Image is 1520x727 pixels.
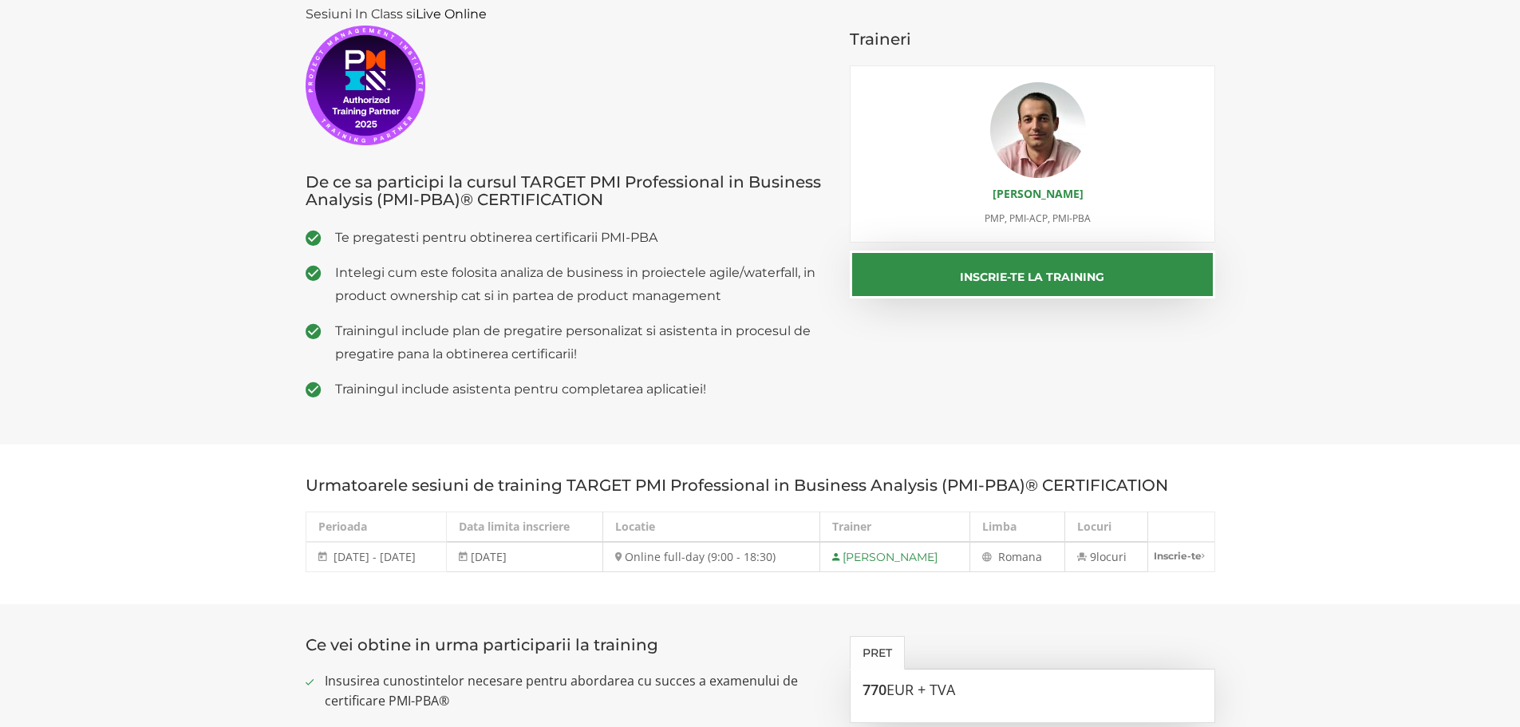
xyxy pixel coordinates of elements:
[985,211,1091,225] span: PMP, PMI-ACP, PMI-PBA
[306,512,446,543] th: Perioada
[335,226,827,249] span: Te pregatesti pentru obtinerea certificarii PMI-PBA
[1148,543,1214,569] a: Inscrie-te
[335,319,827,365] span: Trainingul include plan de pregatire personalizat si asistenta in procesul de pregatire pana la o...
[1012,549,1042,564] span: mana
[1096,549,1127,564] span: locuri
[306,2,827,145] p: Sesiuni In Class si
[603,512,819,543] th: Locatie
[325,671,827,711] span: Insusirea cunostintelor necesare pentru abordarea cu succes a examenului de certificare PMI-PBA®
[334,549,416,564] span: [DATE] - [DATE]
[1065,542,1148,572] td: 9
[993,186,1084,201] a: [PERSON_NAME]
[850,636,905,670] a: Pret
[603,542,819,572] td: Online full-day (9:00 - 18:30)
[819,542,969,572] td: [PERSON_NAME]
[446,512,603,543] th: Data limita inscriere
[306,476,1215,494] h3: Urmatoarele sesiuni de training TARGET PMI Professional in Business Analysis (PMI-PBA)® CERTIFICA...
[306,173,827,208] h3: De ce sa participi la cursul TARGET PMI Professional in Business Analysis (PMI-PBA)® CERTIFICATION
[335,261,827,307] span: Intelegi cum este folosita analiza de business in proiectele agile/waterfall, in product ownershi...
[850,251,1215,298] button: Inscrie-te la training
[335,377,827,401] span: Trainingul include asistenta pentru completarea aplicatiei!
[863,682,1202,698] h3: 770
[1065,512,1148,543] th: Locuri
[306,636,827,654] h3: Ce vei obtine in urma participarii la training
[850,30,1215,48] h3: Traineri
[998,549,1012,564] span: Ro
[970,512,1065,543] th: Limba
[446,542,603,572] td: [DATE]
[416,6,487,22] span: Live Online
[886,680,955,699] span: EUR + TVA
[990,82,1086,178] img: Alexandru Moise
[819,512,969,543] th: Trainer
